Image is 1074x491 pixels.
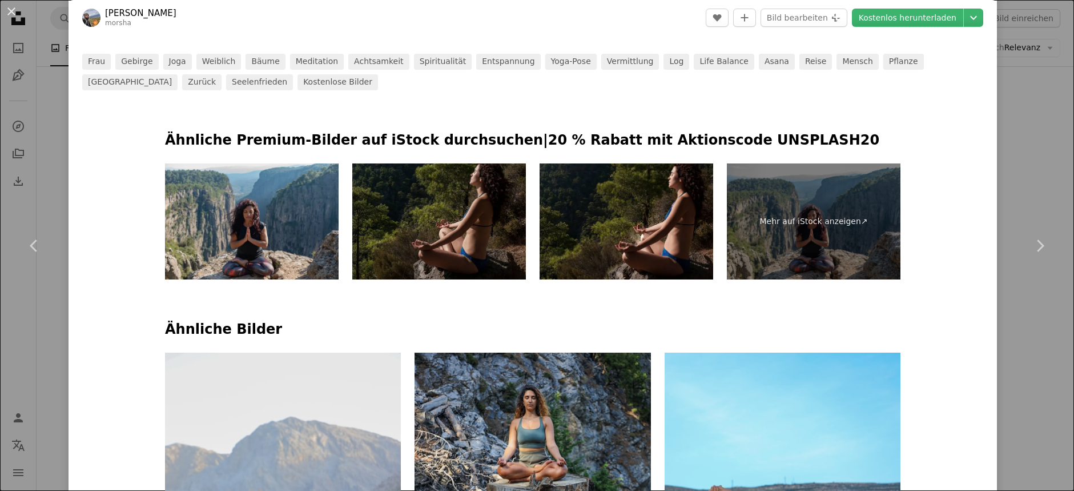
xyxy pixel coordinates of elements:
[415,426,650,436] a: Frau in blauem Spaghettiträger-Top sitzt auf braunem Holzstamm
[165,321,900,339] h4: Ähnliche Bilder
[297,74,378,90] a: Kostenlose Bilder
[964,9,983,27] button: Downloadgröße auswählen
[836,54,878,70] a: Mensch
[663,54,689,70] a: Log
[694,54,754,70] a: Life Balance
[226,74,293,90] a: Seelenfrieden
[115,54,158,70] a: Gebirge
[105,19,131,27] a: morsha
[165,163,339,280] img: Yoga und Gelassenheit in Tazi Canyon (Tal der Weisheit) Manavgat, Antalya Türkei. 03.02.2020
[82,74,178,90] a: [GEOGRAPHIC_DATA]
[105,7,176,19] a: [PERSON_NAME]
[196,54,242,70] a: Weiblich
[601,54,659,70] a: Vermittlung
[852,9,963,27] a: Kostenlos herunterladen
[246,54,285,70] a: Bäume
[348,54,409,70] a: Achtsamkeit
[165,131,900,150] p: Ähnliche Premium-Bilder auf iStock durchsuchen | 20 % Rabatt mit Aktionscode UNSPLASH20
[414,54,472,70] a: Spiritualität
[733,9,756,27] button: Zu Kollektion hinzufügen
[352,163,526,280] img: yoga und meditation in nature2
[290,54,344,70] a: Meditation
[545,54,597,70] a: Yoga-Pose
[759,54,795,70] a: Asana
[82,9,100,27] img: Zum Profil von Mor Shani
[799,54,832,70] a: reise
[727,163,900,280] a: Mehr auf iStock anzeigen↗
[82,54,111,70] a: frau
[182,74,222,90] a: Zurück
[163,54,192,70] a: Joga
[540,163,713,280] img: yoga und meditation in der Natur
[883,54,924,70] a: Pflanze
[476,54,540,70] a: Entspannung
[706,9,729,27] button: Gefällt mir
[761,9,847,27] button: Bild bearbeiten
[1005,191,1074,301] a: Weiter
